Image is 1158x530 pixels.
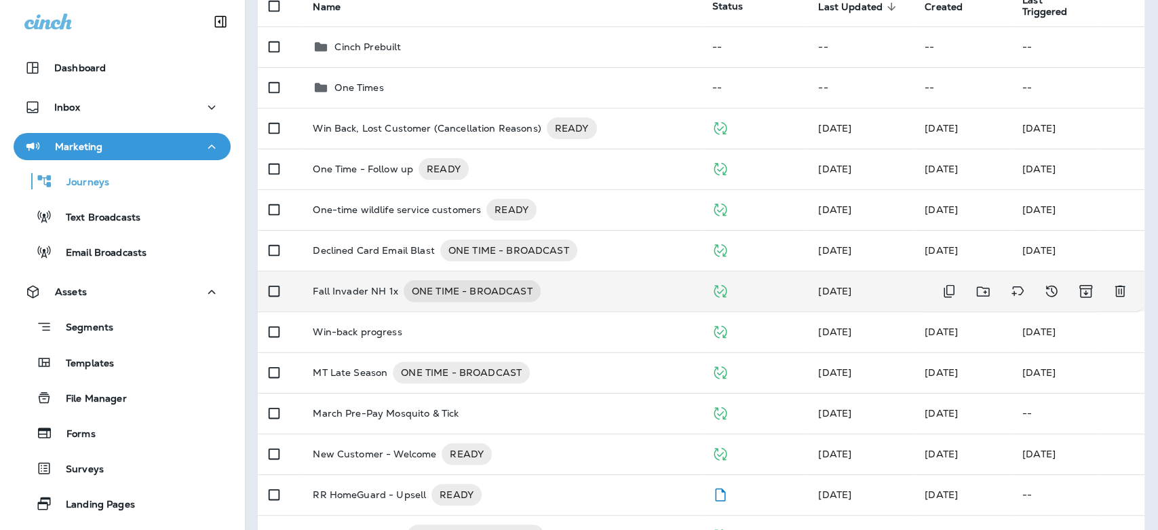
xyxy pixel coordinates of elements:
[1106,278,1134,305] button: Delete
[334,41,401,52] p: Cinch Prebuilt
[712,365,729,377] span: Published
[925,244,958,257] span: Patrick Nicholson
[201,8,239,35] button: Collapse Sidebar
[807,67,914,108] td: --
[419,162,469,176] span: READY
[1072,278,1100,305] button: Archive
[1011,67,1144,108] td: --
[440,244,577,257] span: ONE TIME - BROADCAST
[53,176,109,189] p: Journeys
[486,199,537,221] div: READY
[440,240,577,261] div: ONE TIME - BROADCAST
[393,366,530,379] span: ONE TIME - BROADCAST
[818,244,851,257] span: Patrick Nicholson
[1011,26,1144,67] td: --
[431,484,482,506] div: READY
[313,1,341,13] span: Name
[807,26,914,67] td: --
[935,278,963,305] button: Duplicate
[14,94,231,121] button: Inbox
[925,366,958,379] span: Courtney Carace
[818,407,851,419] span: Frank Carreno
[925,204,958,216] span: Courtney Carace
[712,324,729,337] span: Published
[1011,352,1144,393] td: [DATE]
[334,82,383,93] p: One Times
[431,488,482,501] span: READY
[818,122,851,134] span: Frank Carreno
[14,489,231,518] button: Landing Pages
[52,212,140,225] p: Text Broadcasts
[925,122,958,134] span: Frank Carreno
[14,167,231,195] button: Journeys
[313,484,426,506] p: RR HomeGuard - Upsell
[925,163,958,175] span: Frank Carreno
[1011,189,1144,230] td: [DATE]
[14,278,231,305] button: Assets
[1004,278,1031,305] button: Add tags
[818,366,851,379] span: Courtney Carace
[14,454,231,482] button: Surveys
[818,1,900,13] span: Last Updated
[1022,408,1134,419] p: --
[818,326,851,338] span: Frank Carreno
[404,280,541,302] div: ONE TIME - BROADCAST
[54,102,80,113] p: Inbox
[925,326,958,338] span: Frank Carreno
[1011,311,1144,352] td: [DATE]
[818,1,883,13] span: Last Updated
[914,67,1011,108] td: --
[393,362,530,383] div: ONE TIME - BROADCAST
[54,62,106,73] p: Dashboard
[313,326,402,337] p: Win-back progress
[313,117,541,139] p: Win Back, Lost Customer (Cancellation Reasons)
[925,1,963,13] span: Created
[313,158,413,180] p: One Time - Follow up
[55,141,102,152] p: Marketing
[1011,108,1144,149] td: [DATE]
[52,358,114,371] p: Templates
[925,1,980,13] span: Created
[969,278,997,305] button: Move to folder
[486,203,537,216] span: READY
[712,243,729,255] span: Published
[313,240,435,261] p: Declined Card Email Blast
[313,443,436,465] p: New Customer - Welcome
[53,428,96,441] p: Forms
[55,286,87,297] p: Assets
[1011,230,1144,271] td: [DATE]
[818,285,851,297] span: Courtney Carace
[52,463,104,476] p: Surveys
[14,54,231,81] button: Dashboard
[701,26,807,67] td: --
[14,419,231,447] button: Forms
[547,117,597,139] div: READY
[14,348,231,377] button: Templates
[712,284,729,296] span: Published
[52,322,113,335] p: Segments
[313,408,459,419] p: March Pre-Pay Mosquito & Tick
[925,448,958,460] span: Frank Carreno
[14,133,231,160] button: Marketing
[404,284,541,298] span: ONE TIME - BROADCAST
[1022,489,1134,500] p: --
[52,247,147,260] p: Email Broadcasts
[14,202,231,231] button: Text Broadcasts
[14,383,231,412] button: File Manager
[712,162,729,174] span: Published
[925,407,958,419] span: Frank Carreno
[442,443,492,465] div: READY
[712,406,729,418] span: Published
[14,312,231,341] button: Segments
[712,121,729,133] span: Published
[818,163,851,175] span: Frank Carreno
[1011,149,1144,189] td: [DATE]
[52,393,127,406] p: File Manager
[914,26,1011,67] td: --
[818,204,851,216] span: Frank Carreno
[419,158,469,180] div: READY
[547,121,597,135] span: READY
[1011,434,1144,474] td: [DATE]
[712,447,729,459] span: Published
[313,1,358,13] span: Name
